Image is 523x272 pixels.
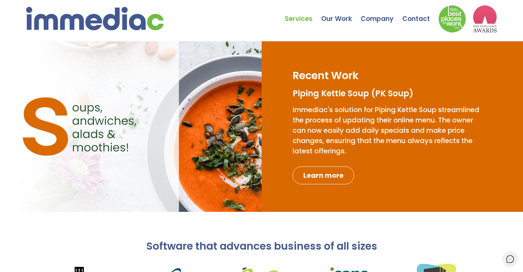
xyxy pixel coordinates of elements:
h2: Recent Work [293,69,359,83]
a: Company [361,2,402,26]
span: Software that advances business of all sizes [146,239,377,253]
img: logo2_wea_nobg.webp [473,5,497,33]
a: Learn more [293,166,354,184]
img: Down [438,5,466,33]
a: Services [285,2,321,26]
span: Learn more [303,171,344,180]
h3: Piping Kettle Soup (PK Soup) [293,88,481,99]
a: Contact [402,2,438,26]
a: Our Work [321,2,361,26]
span: immediac's solution for Piping Kettle Soup streamlined the process of updating their online menu.... [293,105,479,156]
img: immediac [26,7,164,30]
